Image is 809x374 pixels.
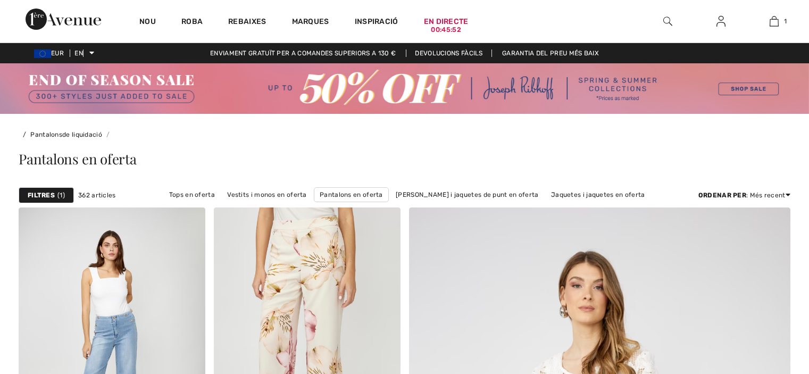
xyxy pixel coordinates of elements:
font: Ordenar per [698,192,746,199]
font: [PERSON_NAME] i jaquetes de punt en oferta [396,191,539,198]
a: Devolucions fàcils [406,49,491,57]
img: La meva bossa [770,15,779,28]
font: Tops en oferta [169,191,215,198]
font: Vestits i monos en oferta [227,191,307,198]
a: Pantalons [30,131,62,138]
font: Roba [181,17,203,26]
a: Inicia la sessió [708,15,734,28]
a: En directe00:45:52 [424,16,469,27]
a: Garantia del preu més baix [494,49,607,57]
a: Vestits i monos en oferta [222,188,312,202]
a: Tops en oferta [164,188,220,202]
a: Enviament gratuït per a comandes superiors a 130 € [202,49,404,57]
font: Filtres [28,192,55,199]
font: Devolucions fàcils [415,49,482,57]
font: Pantalons en oferta [320,191,383,198]
img: cerca al lloc web [663,15,672,28]
font: Rebaixes [228,17,266,26]
font: 362 articles [78,192,116,199]
a: Nou [139,17,156,28]
font: EUR [51,49,64,57]
font: Marques [292,17,329,26]
a: 1 [748,15,800,28]
a: Rebaixes [228,17,266,28]
font: : Més recent [746,192,786,199]
a: Jaquetes i jaquetes en oferta [546,188,650,202]
a: Pantalons en oferta [314,187,389,202]
font: En directe [424,17,469,26]
img: La meva informació [716,15,725,28]
a: [PERSON_NAME] i jaquetes de punt en oferta [390,188,544,202]
font: Pantalons en oferta [19,149,137,168]
a: Marques [292,17,329,28]
font: 00:45:52 [431,26,461,34]
iframe: Obre un giny on pots trobar més informació [736,294,798,321]
font: Garantia del preu més baix [502,49,599,57]
font: 1 [60,192,62,199]
img: heart_black_full.svg [185,219,194,228]
img: 1ère Avenue [26,9,101,30]
font: Inspiració [355,17,398,26]
a: Roba [181,17,203,28]
img: heart_black_full.svg [380,219,389,228]
font: 1 [784,18,787,25]
font: Nou [139,17,156,26]
font: Jaquetes i jaquetes en oferta [551,191,645,198]
img: heart_black_full.svg [770,219,779,228]
font: EN [74,49,83,57]
font: Enviament gratuït per a comandes superiors a 130 € [210,49,396,57]
a: de liquidació [62,131,102,138]
img: Euro [34,49,51,58]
